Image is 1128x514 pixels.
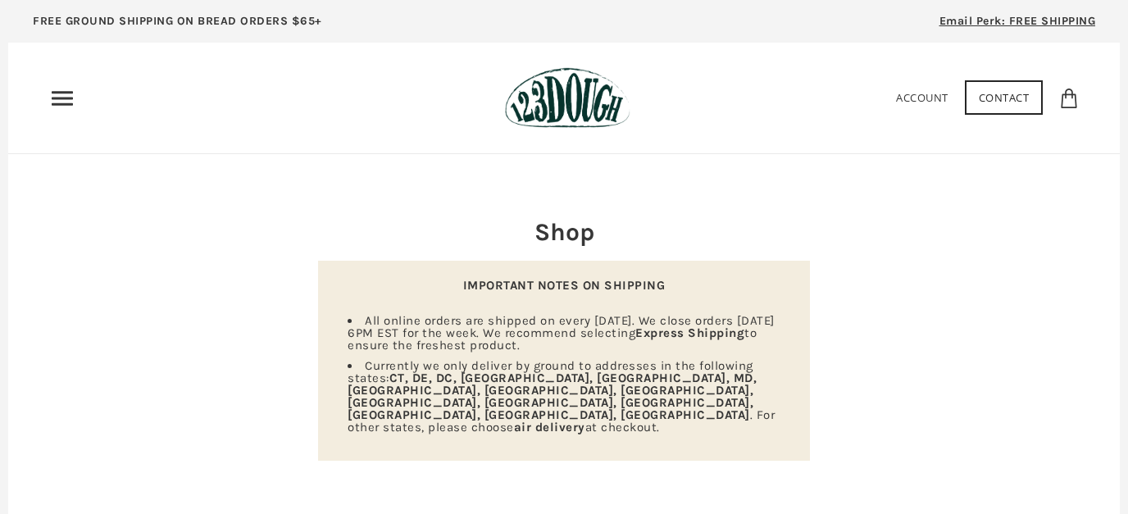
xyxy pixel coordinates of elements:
[896,90,948,105] a: Account
[49,85,75,111] nav: Primary
[318,215,810,249] h2: Shop
[348,371,757,422] strong: CT, DE, DC, [GEOGRAPHIC_DATA], [GEOGRAPHIC_DATA], MD, [GEOGRAPHIC_DATA], [GEOGRAPHIC_DATA], [GEOG...
[514,420,585,434] strong: air delivery
[635,325,744,340] strong: Express Shipping
[348,313,775,353] span: All online orders are shipped on every [DATE]. We close orders [DATE] 6PM EST for the week. We re...
[965,80,1044,115] a: Contact
[505,67,630,129] img: 123Dough Bakery
[463,278,666,293] strong: IMPORTANT NOTES ON SHIPPING
[915,8,1121,43] a: Email Perk: FREE SHIPPING
[348,358,775,434] span: Currently we only deliver by ground to addresses in the following states: . For other states, ple...
[8,8,347,43] a: FREE GROUND SHIPPING ON BREAD ORDERS $65+
[939,14,1096,28] span: Email Perk: FREE SHIPPING
[33,12,322,30] p: FREE GROUND SHIPPING ON BREAD ORDERS $65+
